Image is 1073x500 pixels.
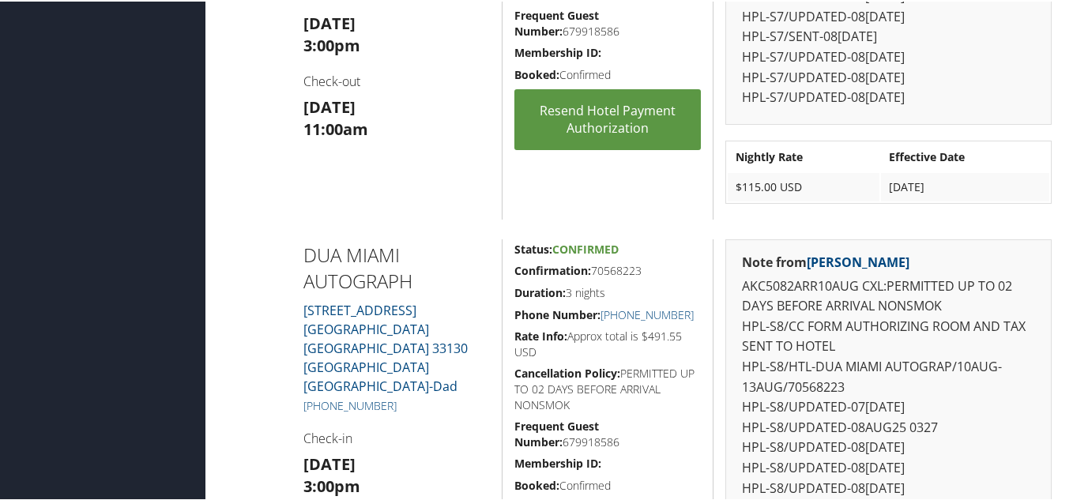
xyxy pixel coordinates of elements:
[728,141,879,170] th: Nightly Rate
[303,117,368,138] strong: 11:00am
[514,240,552,255] strong: Status:
[303,33,360,55] strong: 3:00pm
[303,11,356,32] strong: [DATE]
[807,252,909,269] a: [PERSON_NAME]
[514,417,701,448] h5: 679918586
[728,171,879,200] td: $115.00 USD
[514,261,701,277] h5: 70568223
[514,417,599,448] strong: Frequent Guest Number:
[303,240,491,293] h2: DUA MIAMI AUTOGRAPH
[514,261,591,276] strong: Confirmation:
[514,284,566,299] strong: Duration:
[601,306,694,321] a: [PHONE_NUMBER]
[514,364,701,411] h5: PERMITTED UP TO 02 DAYS BEFORE ARRIVAL NONSMOK
[552,240,619,255] span: Confirmed
[514,43,601,58] strong: Membership ID:
[303,95,356,116] strong: [DATE]
[514,476,559,491] strong: Booked:
[303,452,356,473] strong: [DATE]
[514,66,559,81] strong: Booked:
[514,327,567,342] strong: Rate Info:
[514,88,701,148] a: Resend Hotel Payment Authorization
[514,6,599,37] strong: Frequent Guest Number:
[742,252,909,269] strong: Note from
[303,474,360,495] strong: 3:00pm
[514,454,601,469] strong: Membership ID:
[514,364,620,379] strong: Cancellation Policy:
[303,71,491,88] h4: Check-out
[881,171,1049,200] td: [DATE]
[303,300,468,393] a: [STREET_ADDRESS][GEOGRAPHIC_DATA] [GEOGRAPHIC_DATA] 33130 [GEOGRAPHIC_DATA] [GEOGRAPHIC_DATA]-Dad
[303,428,491,445] h4: Check-in
[514,66,701,81] h5: Confirmed
[514,6,701,37] h5: 679918586
[514,306,601,321] strong: Phone Number:
[742,275,1035,498] p: AKC5082ARR10AUG CXL:PERMITTED UP TO 02 DAYS BEFORE ARRIVAL NONSMOK HPL-S8/CC FORM AUTHORIZING ROO...
[514,476,701,492] h5: Confirmed
[881,141,1049,170] th: Effective Date
[514,284,701,299] h5: 3 nights
[303,397,397,412] a: [PHONE_NUMBER]
[514,327,701,358] h5: Approx total is $491.55 USD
